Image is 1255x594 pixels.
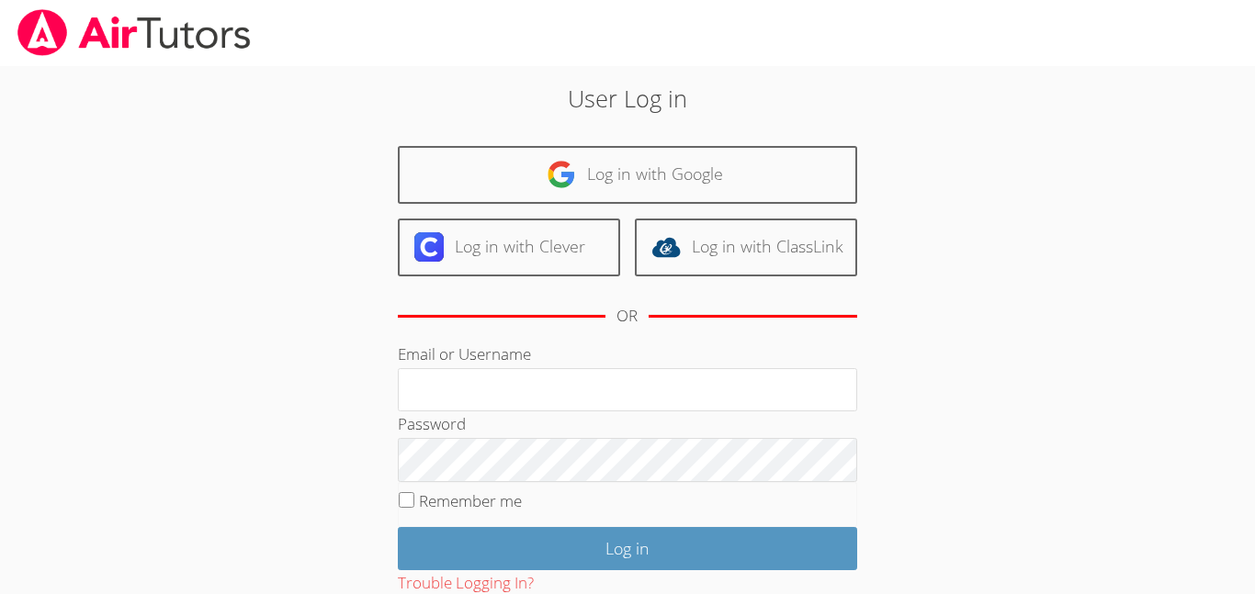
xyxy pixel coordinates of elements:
a: Log in with Google [398,146,857,204]
a: Log in with ClassLink [635,219,857,276]
img: classlink-logo-d6bb404cc1216ec64c9a2012d9dc4662098be43eaf13dc465df04b49fa7ab582.svg [651,232,681,262]
div: OR [616,303,638,330]
img: google-logo-50288ca7cdecda66e5e0955fdab243c47b7ad437acaf1139b6f446037453330a.svg [547,160,576,189]
label: Password [398,413,466,434]
label: Email or Username [398,343,531,364]
h2: User Log in [288,81,967,116]
img: clever-logo-6eab21bc6e7a338710f1a6ff85c0baf02591cd810cc4098c63d3a4b26e2feb20.svg [414,232,444,262]
a: Log in with Clever [398,219,620,276]
img: airtutors_banner-c4298cdbf04f3fff15de1276eac7730deb9818008684d7c2e4769d2f7ddbe033.png [16,9,253,56]
input: Log in [398,527,857,570]
label: Remember me [419,490,522,511]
